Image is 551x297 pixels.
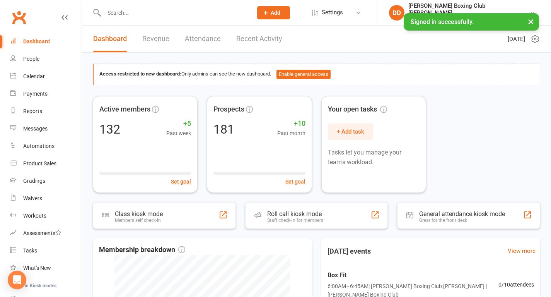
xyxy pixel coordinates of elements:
span: +10 [277,118,305,129]
strong: Access restricted to new dashboard: [99,71,181,77]
span: Box Fit [328,270,499,280]
div: Great for the front desk [419,218,505,223]
a: Dashboard [93,26,127,52]
div: Roll call kiosk mode [267,210,323,218]
button: × [524,13,538,30]
a: Workouts [10,207,82,225]
div: Product Sales [23,160,56,167]
button: Set goal [171,177,191,186]
button: Add [257,6,290,19]
div: Gradings [23,178,45,184]
button: + Add task [328,124,373,140]
span: Prospects [213,104,244,115]
div: Automations [23,143,55,149]
p: Tasks let you manage your team's workload. [328,148,420,167]
a: Assessments [10,225,82,242]
span: +5 [166,118,191,129]
div: General attendance kiosk mode [419,210,505,218]
span: Active members [99,104,150,115]
div: Waivers [23,195,42,201]
span: Add [271,10,280,16]
a: Calendar [10,68,82,85]
span: Your open tasks [328,104,387,115]
div: People [23,56,39,62]
a: Attendance [185,26,221,52]
a: Waivers [10,190,82,207]
a: Automations [10,137,82,155]
a: Reports [10,103,82,120]
div: Class kiosk mode [115,210,163,218]
input: Search... [102,7,247,18]
div: [PERSON_NAME] Boxing Club [PERSON_NAME] [408,2,529,16]
span: Past month [277,129,305,137]
div: Reports [23,108,42,114]
a: Gradings [10,172,82,190]
div: Staff check-in for members [267,218,323,223]
span: Signed in successfully. [411,18,474,26]
a: Recent Activity [236,26,282,52]
div: Payments [23,91,48,97]
span: Past week [166,129,191,137]
div: Only admins can see the new dashboard. [99,70,534,79]
div: DD [389,5,404,21]
div: What's New [23,265,51,271]
button: Enable general access [276,70,331,79]
div: Tasks [23,247,37,254]
div: Messages [23,125,48,132]
a: Dashboard [10,33,82,50]
a: Messages [10,120,82,137]
a: Product Sales [10,155,82,172]
a: View more [508,246,536,256]
a: Payments [10,85,82,103]
div: Members self check-in [115,218,163,223]
a: Clubworx [9,8,29,27]
span: Settings [322,4,343,21]
a: Tasks [10,242,82,259]
span: Membership breakdown [99,244,185,256]
div: 132 [99,123,120,136]
div: Calendar [23,73,45,79]
a: What's New [10,259,82,277]
button: Set goal [285,177,305,186]
h3: [DATE] events [321,244,377,258]
div: Assessments [23,230,61,236]
a: People [10,50,82,68]
div: 181 [213,123,234,136]
span: 0 / 10 attendees [498,280,534,289]
div: Open Intercom Messenger [8,271,26,289]
div: Dashboard [23,38,50,45]
div: Workouts [23,213,46,219]
span: [DATE] [508,34,525,44]
a: Revenue [142,26,169,52]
